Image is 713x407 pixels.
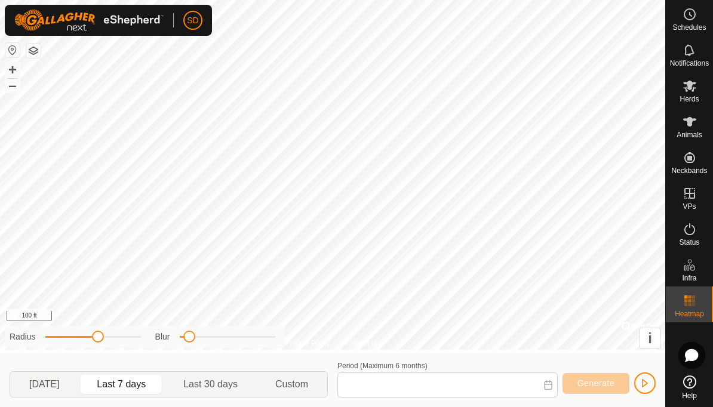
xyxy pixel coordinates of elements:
[337,362,428,370] label: Period (Maximum 6 months)
[577,378,614,388] span: Generate
[5,43,20,57] button: Reset Map
[682,392,697,399] span: Help
[183,377,238,391] span: Last 30 days
[5,78,20,92] button: –
[563,373,629,394] button: Generate
[675,310,704,317] span: Heatmap
[187,14,198,27] span: SD
[683,203,696,210] span: VPs
[640,328,660,348] button: i
[5,63,20,77] button: +
[285,338,330,349] a: Privacy Policy
[29,377,59,391] span: [DATE]
[666,371,713,404] a: Help
[275,377,308,391] span: Custom
[14,10,164,31] img: Gallagher Logo
[155,331,170,343] label: Blur
[345,338,380,349] a: Contact Us
[648,330,652,346] span: i
[677,131,702,138] span: Animals
[679,239,699,246] span: Status
[682,275,696,282] span: Infra
[672,24,706,31] span: Schedules
[680,95,699,103] span: Herds
[10,331,36,343] label: Radius
[671,167,707,174] span: Neckbands
[670,60,709,67] span: Notifications
[97,377,146,391] span: Last 7 days
[26,44,41,58] button: Map Layers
